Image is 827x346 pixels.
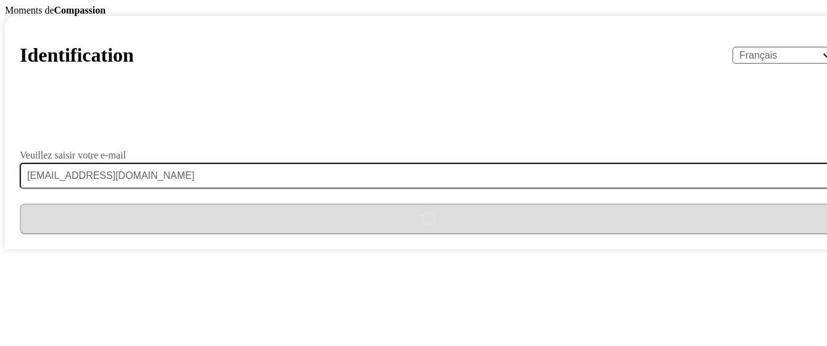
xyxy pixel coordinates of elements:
div: Moments de [5,5,822,16]
label: Veuillez saisir votre e-mail [20,150,126,160]
b: Compassion [54,5,106,15]
h1: Identification [20,44,134,67]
